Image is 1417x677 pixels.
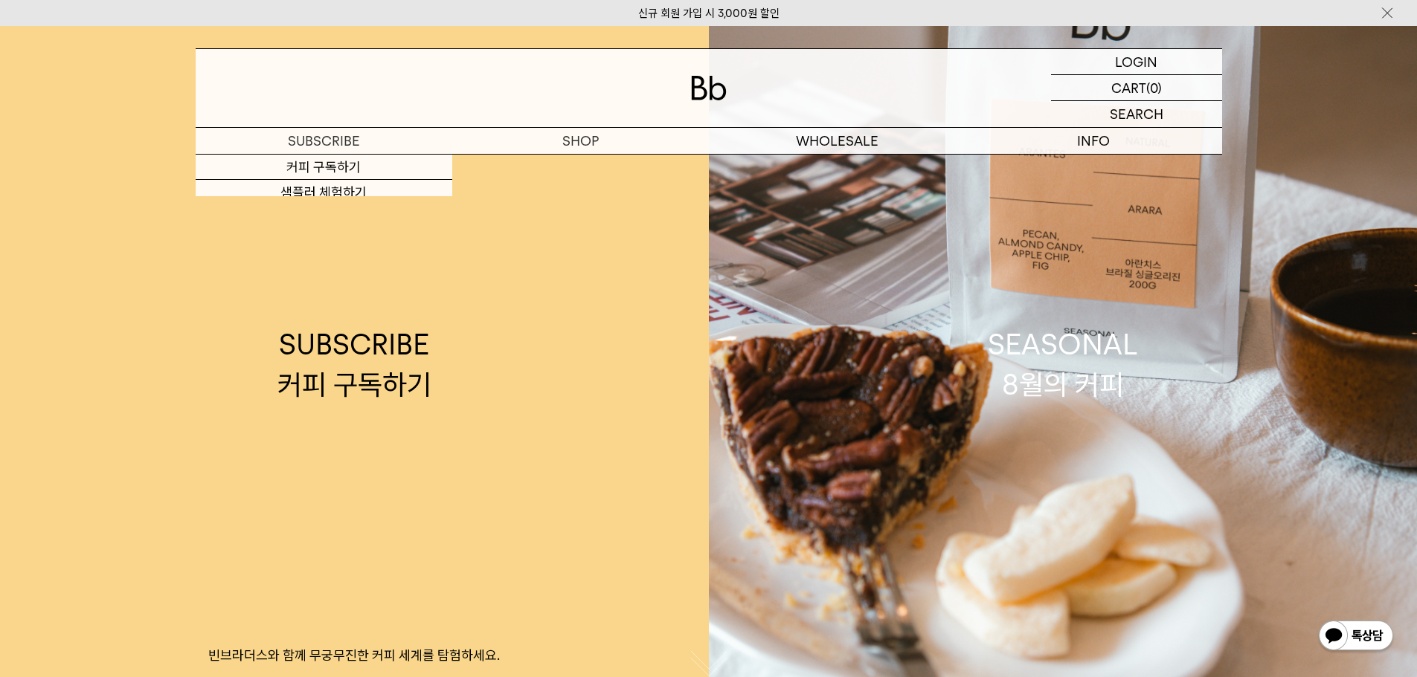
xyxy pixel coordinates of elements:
[638,7,780,20] a: 신규 회원 가입 시 3,000원 할인
[1146,75,1162,100] p: (0)
[988,325,1138,404] div: SEASONAL 8월의 커피
[196,128,452,154] a: SUBSCRIBE
[1051,49,1222,75] a: LOGIN
[709,128,965,154] p: WHOLESALE
[277,325,431,404] div: SUBSCRIBE 커피 구독하기
[196,155,452,180] a: 커피 구독하기
[1317,619,1395,655] img: 카카오톡 채널 1:1 채팅 버튼
[1051,75,1222,101] a: CART (0)
[691,76,727,100] img: 로고
[1110,101,1163,127] p: SEARCH
[196,180,452,205] a: 샘플러 체험하기
[1115,49,1157,74] p: LOGIN
[1111,75,1146,100] p: CART
[452,128,709,154] a: SHOP
[965,128,1222,154] p: INFO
